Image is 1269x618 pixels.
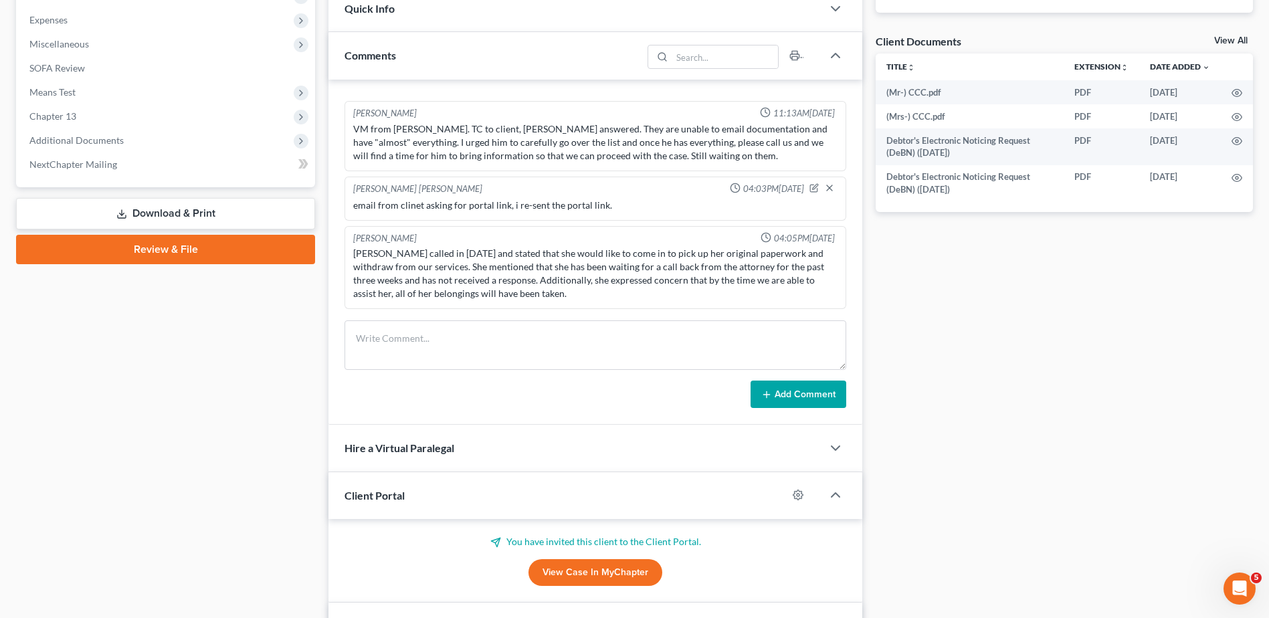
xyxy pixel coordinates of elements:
[1139,128,1221,165] td: [DATE]
[1139,104,1221,128] td: [DATE]
[353,107,417,120] div: [PERSON_NAME]
[1251,573,1262,583] span: 5
[29,159,117,170] span: NextChapter Mailing
[876,34,961,48] div: Client Documents
[1224,573,1256,605] iframe: Intercom live chat
[29,38,89,49] span: Miscellaneous
[773,107,835,120] span: 11:13AM[DATE]
[1064,165,1139,202] td: PDF
[1064,80,1139,104] td: PDF
[1139,80,1221,104] td: [DATE]
[16,235,315,264] a: Review & File
[29,14,68,25] span: Expenses
[353,232,417,245] div: [PERSON_NAME]
[1120,64,1129,72] i: unfold_more
[751,381,846,409] button: Add Comment
[29,110,76,122] span: Chapter 13
[528,559,662,586] a: View Case in MyChapter
[907,64,915,72] i: unfold_more
[876,104,1064,128] td: (Mrs-) CCC.pdf
[1064,128,1139,165] td: PDF
[29,134,124,146] span: Additional Documents
[353,199,838,212] div: email from clinet asking for portal link, i re-sent the portal link.
[1202,64,1210,72] i: expand_more
[19,56,315,80] a: SOFA Review
[345,2,395,15] span: Quick Info
[876,165,1064,202] td: Debtor's Electronic Noticing Request (DeBN) ([DATE])
[353,183,482,196] div: [PERSON_NAME] [PERSON_NAME]
[1064,104,1139,128] td: PDF
[16,198,315,229] a: Download & Print
[345,441,454,454] span: Hire a Virtual Paralegal
[353,247,838,300] div: [PERSON_NAME] called in [DATE] and stated that she would like to come in to pick up her original ...
[345,489,405,502] span: Client Portal
[1074,62,1129,72] a: Extensionunfold_more
[876,80,1064,104] td: (Mr-) CCC.pdf
[29,62,85,74] span: SOFA Review
[1150,62,1210,72] a: Date Added expand_more
[29,86,76,98] span: Means Test
[886,62,915,72] a: Titleunfold_more
[1139,165,1221,202] td: [DATE]
[743,183,804,195] span: 04:03PM[DATE]
[774,232,835,245] span: 04:05PM[DATE]
[19,152,315,177] a: NextChapter Mailing
[345,535,846,548] p: You have invited this client to the Client Portal.
[353,122,838,163] div: VM from [PERSON_NAME]. TC to client, [PERSON_NAME] answered. They are unable to email documentati...
[345,49,396,62] span: Comments
[876,128,1064,165] td: Debtor's Electronic Noticing Request (DeBN) ([DATE])
[1214,36,1248,45] a: View All
[672,45,778,68] input: Search...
